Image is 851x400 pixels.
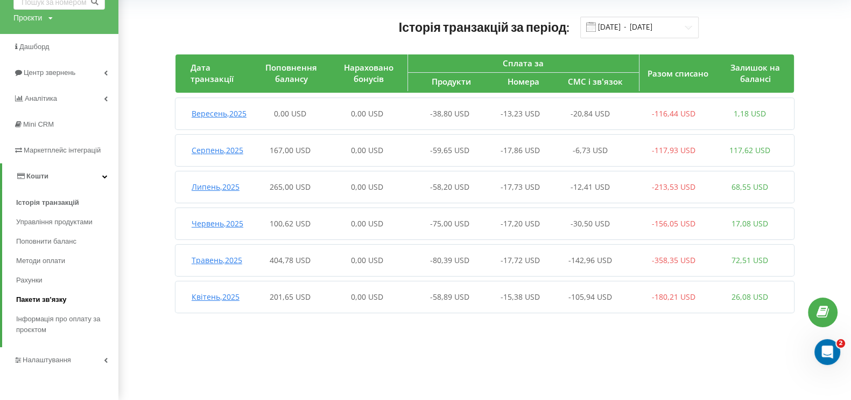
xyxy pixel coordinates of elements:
a: Рахунки [16,271,118,290]
span: СМС і зв'язок [568,76,623,87]
span: 68,55 USD [732,182,768,192]
span: -15,38 USD [501,292,540,302]
span: 0,00 USD [274,108,306,119]
span: 117,62 USD [729,145,770,155]
span: 0,00 USD [351,108,383,119]
span: 265,00 USD [270,182,311,192]
span: 17,08 USD [732,218,768,229]
span: -116,44 USD [651,108,695,119]
span: Управління продуктами [16,217,93,227]
span: 2 [836,339,845,348]
span: -30,50 USD [571,218,610,229]
span: -17,20 USD [501,218,540,229]
span: Історія транзакцій за період: [399,19,570,35]
span: -58,89 USD [430,292,469,302]
span: Аналiтика [25,94,57,102]
span: Історія транзакцій [16,197,79,208]
a: Інформація про оплату за проєктом [16,309,118,340]
span: Продукти [432,76,471,87]
span: -17,86 USD [501,145,540,155]
a: Пакети зв'язку [16,290,118,309]
span: Дата транзакції [191,62,234,84]
span: Червень , 2025 [192,218,243,229]
span: Залишок на балансі [730,62,780,84]
span: -156,05 USD [651,218,695,229]
iframe: Intercom live chat [814,339,840,365]
span: -80,39 USD [430,255,469,265]
span: Вересень , 2025 [192,108,247,119]
span: -213,53 USD [651,182,695,192]
div: Проєкти [13,12,42,23]
span: Кошти [26,172,48,180]
span: Номера [508,76,539,87]
span: Липень , 2025 [192,182,240,192]
span: Серпень , 2025 [192,145,243,155]
span: Центр звернень [24,68,75,77]
span: Нараховано бонусів [344,62,393,84]
span: 0,00 USD [351,255,383,265]
span: Разом списано [648,68,708,79]
span: 0,00 USD [351,218,383,229]
a: Історія транзакцій [16,193,118,212]
span: -180,21 USD [651,292,695,302]
span: -13,23 USD [501,108,540,119]
span: Поповнити баланс [16,236,76,247]
span: Травень , 2025 [192,255,242,265]
a: Кошти [2,163,118,189]
a: Методи оплати [16,251,118,271]
span: Сплата за [503,58,544,68]
span: 0,00 USD [351,182,383,192]
span: -142,96 USD [568,255,612,265]
span: Методи оплати [16,256,65,266]
span: Налаштування [23,356,71,364]
span: 72,51 USD [732,255,768,265]
span: -75,00 USD [430,218,469,229]
span: -12,41 USD [571,182,610,192]
span: -20,84 USD [571,108,610,119]
span: 26,08 USD [732,292,768,302]
span: -6,73 USD [573,145,608,155]
span: -17,72 USD [501,255,540,265]
span: 167,00 USD [270,145,311,155]
a: Управління продуктами [16,212,118,232]
span: -17,73 USD [501,182,540,192]
span: 0,00 USD [351,145,383,155]
span: Поповнення балансу [265,62,317,84]
span: Mini CRM [23,120,54,128]
span: 1,18 USD [734,108,766,119]
span: 0,00 USD [351,292,383,302]
span: -117,93 USD [651,145,695,155]
span: -358,35 USD [651,255,695,265]
span: Рахунки [16,275,43,286]
span: Пакети зв'язку [16,294,66,305]
span: 100,62 USD [270,218,311,229]
a: Поповнити баланс [16,232,118,251]
span: -58,20 USD [430,182,469,192]
span: Квітень , 2025 [192,292,240,302]
span: 201,65 USD [270,292,311,302]
span: Інформація про оплату за проєктом [16,314,113,335]
span: 404,78 USD [270,255,311,265]
span: Дашборд [19,43,50,51]
span: -59,65 USD [430,145,469,155]
span: -105,94 USD [568,292,612,302]
span: -38,80 USD [430,108,469,119]
span: Маркетплейс інтеграцій [24,146,101,154]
